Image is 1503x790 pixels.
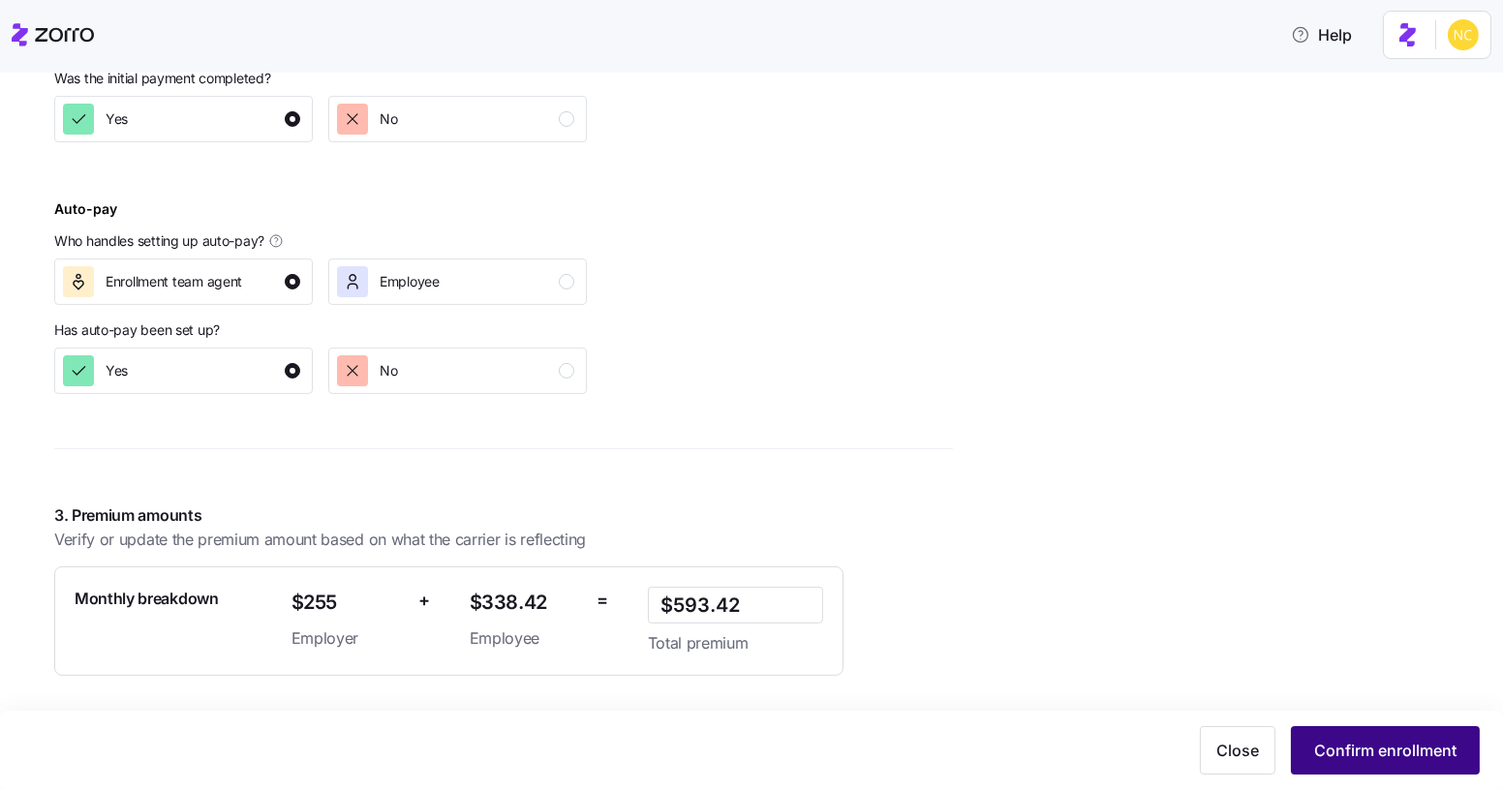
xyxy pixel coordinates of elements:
[54,69,270,88] span: Was the initial payment completed?
[380,272,440,291] span: Employee
[1291,726,1480,775] button: Confirm enrollment
[106,272,242,291] span: Enrollment team agent
[106,361,128,380] span: Yes
[470,626,581,651] span: Employee
[418,587,430,615] span: +
[597,587,608,615] span: =
[648,631,823,655] span: Total premium
[1216,739,1259,762] span: Close
[54,528,586,552] span: Verify or update the premium amount based on what the carrier is reflecting
[1200,726,1275,775] button: Close
[1314,739,1457,762] span: Confirm enrollment
[470,587,581,619] span: $338.42
[291,626,403,651] span: Employer
[75,587,219,611] span: Monthly breakdown
[1291,23,1352,46] span: Help
[54,503,953,528] span: 3. Premium amounts
[54,320,220,340] span: Has auto-pay been set up?
[380,109,397,129] span: No
[291,587,403,619] span: $255
[54,198,117,228] div: Auto-pay
[106,109,128,129] span: Yes
[1448,19,1479,50] img: e03b911e832a6112bf72643c5874f8d8
[1275,15,1367,54] button: Help
[380,361,397,380] span: No
[54,231,264,251] span: Who handles setting up auto-pay?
